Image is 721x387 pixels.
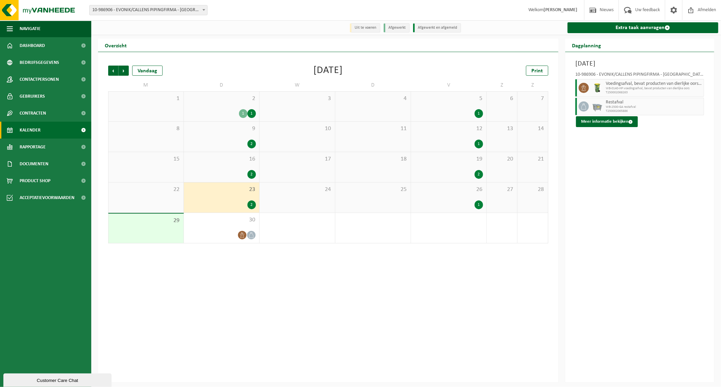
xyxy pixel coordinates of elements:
[187,125,256,132] span: 9
[606,109,702,113] span: T250002065886
[20,54,59,71] span: Bedrijfsgegevens
[339,155,407,163] span: 18
[413,23,461,32] li: Afgewerkt en afgemeld
[339,95,407,102] span: 4
[247,200,256,209] div: 2
[112,125,180,132] span: 8
[263,155,332,163] span: 17
[20,105,46,122] span: Contracten
[119,66,129,76] span: Volgende
[20,139,46,155] span: Rapportage
[521,125,545,132] span: 14
[475,200,483,209] div: 1
[414,155,483,163] span: 19
[108,66,118,76] span: Vorige
[20,71,59,88] span: Contactpersonen
[335,79,411,91] td: D
[187,155,256,163] span: 16
[132,66,163,76] div: Vandaag
[490,186,514,193] span: 27
[475,140,483,148] div: 1
[263,186,332,193] span: 24
[20,20,41,37] span: Navigatie
[108,79,184,91] td: M
[314,66,343,76] div: [DATE]
[487,79,518,91] td: Z
[414,125,483,132] span: 12
[521,95,545,102] span: 7
[490,155,514,163] span: 20
[20,172,50,189] span: Product Shop
[411,79,487,91] td: V
[89,5,208,15] span: 10-986906 - EVONIK/CALLENS PIPINGFIRMA - ANTWERPEN
[350,23,380,32] li: Uit te voeren
[490,95,514,102] span: 6
[606,105,702,109] span: WB-2500-GA restafval
[3,372,113,387] iframe: chat widget
[521,155,545,163] span: 21
[90,5,207,15] span: 10-986906 - EVONIK/CALLENS PIPINGFIRMA - ANTWERPEN
[565,39,608,52] h2: Dagplanning
[575,72,704,79] div: 10-986906 - EVONIK/CALLENS PIPINGFIRMA - [GEOGRAPHIC_DATA]
[568,22,718,33] a: Extra taak aanvragen
[414,186,483,193] span: 26
[247,109,256,118] div: 1
[20,122,41,139] span: Kalender
[247,140,256,148] div: 2
[384,23,410,32] li: Afgewerkt
[576,116,638,127] button: Meer informatie bekijken
[187,95,256,102] span: 2
[112,186,180,193] span: 22
[260,79,335,91] td: W
[184,79,260,91] td: D
[112,217,180,224] span: 29
[339,186,407,193] span: 25
[475,109,483,118] div: 1
[606,81,702,87] span: Voedingsafval, bevat producten van dierlijke oorsprong, onverpakt, categorie 3
[526,66,548,76] a: Print
[606,91,702,95] span: T250002068263
[20,155,48,172] span: Documenten
[247,170,256,179] div: 2
[239,109,247,118] div: 1
[98,39,134,52] h2: Overzicht
[20,189,74,206] span: Acceptatievoorwaarden
[521,186,545,193] span: 28
[531,68,543,74] span: Print
[592,101,602,112] img: WB-2500-GAL-GY-01
[339,125,407,132] span: 11
[187,216,256,224] span: 30
[112,155,180,163] span: 15
[475,170,483,179] div: 2
[606,100,702,105] span: Restafval
[20,37,45,54] span: Dashboard
[20,88,45,105] span: Gebruikers
[592,83,602,93] img: WB-0140-HPE-GN-50
[414,95,483,102] span: 5
[575,59,704,69] h3: [DATE]
[112,95,180,102] span: 1
[490,125,514,132] span: 13
[544,7,577,13] strong: [PERSON_NAME]
[187,186,256,193] span: 23
[518,79,548,91] td: Z
[263,125,332,132] span: 10
[606,87,702,91] span: WB-0140-HP voedingsafval, bevat producten van dierlijke oors
[263,95,332,102] span: 3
